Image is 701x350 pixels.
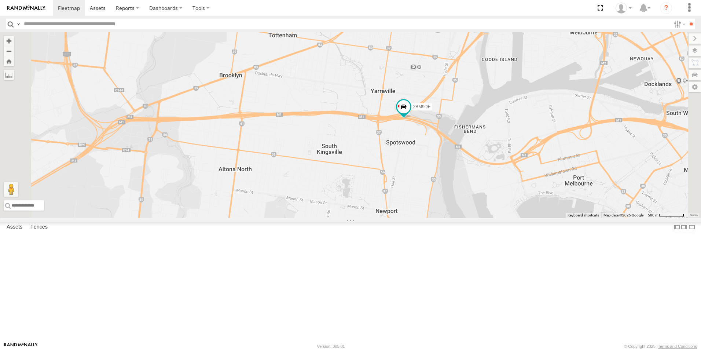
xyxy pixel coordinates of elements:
[4,70,14,80] label: Measure
[648,213,658,217] span: 500 m
[3,222,26,232] label: Assets
[4,343,38,350] a: Visit our Website
[4,46,14,56] button: Zoom out
[689,82,701,92] label: Map Settings
[15,19,21,29] label: Search Query
[4,36,14,46] button: Zoom in
[603,213,643,217] span: Map data ©2025 Google
[673,222,680,233] label: Dock Summary Table to the Left
[660,2,672,14] i: ?
[690,214,698,217] a: Terms
[4,182,18,197] button: Drag Pegman onto the map to open Street View
[613,3,634,14] div: Sean Aliphon
[27,222,51,232] label: Fences
[646,213,686,218] button: Map Scale: 500 m per 66 pixels
[317,344,345,349] div: Version: 305.01
[4,56,14,66] button: Zoom Home
[568,213,599,218] button: Keyboard shortcuts
[658,344,697,349] a: Terms and Conditions
[413,105,430,110] span: 2BM9DF
[680,222,688,233] label: Dock Summary Table to the Right
[688,222,696,233] label: Hide Summary Table
[624,344,697,349] div: © Copyright 2025 -
[7,6,45,11] img: rand-logo.svg
[671,19,687,29] label: Search Filter Options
